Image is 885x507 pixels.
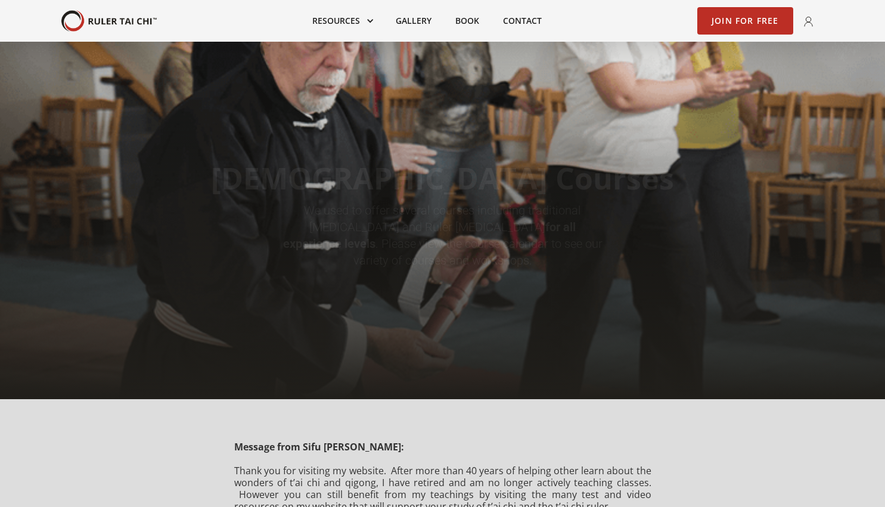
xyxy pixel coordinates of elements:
a: Contact [491,8,554,34]
a: home [61,10,157,32]
strong: Message from Sifu [PERSON_NAME]: ‍ [234,440,404,453]
a: Gallery [384,8,443,34]
img: Your Brand Name [61,10,157,32]
a: Book [443,8,491,34]
a: Join for Free [697,7,793,35]
div: Resources [300,8,384,34]
h1: [DEMOGRAPHIC_DATA] Courses [211,160,674,196]
p: We used to offer several courses including traditional [MEDICAL_DATA] and Ruler [MEDICAL_DATA] . ... [280,202,605,269]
